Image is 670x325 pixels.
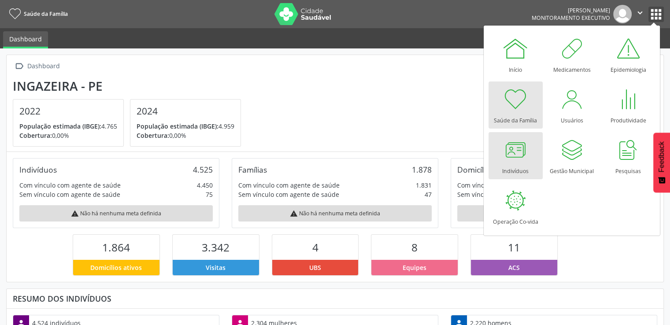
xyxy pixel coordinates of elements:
[457,190,558,199] div: Sem vínculo com agente de saúde
[489,183,543,230] a: Operação Co-vida
[238,165,267,174] div: Famílias
[238,205,432,222] div: Não há nenhuma meta definida
[19,181,121,190] div: Com vínculo com agente de saúde
[489,132,543,179] a: Indivíduos
[13,294,657,303] div: Resumo dos indivíduos
[197,181,213,190] div: 4.450
[309,263,321,272] span: UBS
[508,263,520,272] span: ACS
[238,181,340,190] div: Com vínculo com agente de saúde
[19,165,57,174] div: Indivíduos
[632,5,648,23] button: 
[425,190,432,199] div: 47
[653,133,670,192] button: Feedback - Mostrar pesquisa
[19,131,52,140] span: Cobertura:
[658,141,666,172] span: Feedback
[489,81,543,129] a: Saúde da Família
[137,131,169,140] span: Cobertura:
[71,210,79,218] i: warning
[3,31,48,48] a: Dashboard
[411,240,418,255] span: 8
[90,263,142,272] span: Domicílios ativos
[19,205,213,222] div: Não há nenhuma meta definida
[457,205,651,222] div: Não há nenhuma meta definida
[457,165,494,174] div: Domicílios
[206,263,226,272] span: Visitas
[202,240,230,255] span: 3.342
[13,60,26,73] i: 
[416,181,432,190] div: 1.831
[457,181,559,190] div: Com vínculo com agente de saúde
[635,8,645,18] i: 
[13,79,247,93] div: Ingazeira - PE
[545,132,599,179] a: Gestão Municipal
[206,190,213,199] div: 75
[238,190,339,199] div: Sem vínculo com agente de saúde
[24,10,68,18] span: Saúde da Família
[412,165,432,174] div: 1.878
[545,31,599,78] a: Medicamentos
[6,7,68,21] a: Saúde da Família
[532,14,610,22] span: Monitoramento Executivo
[26,60,61,73] div: Dashboard
[137,106,234,117] h4: 2024
[19,106,117,117] h4: 2022
[19,190,120,199] div: Sem vínculo com agente de saúde
[545,81,599,129] a: Usuários
[312,240,318,255] span: 4
[648,7,664,22] button: apps
[508,240,520,255] span: 11
[137,122,218,130] span: População estimada (IBGE):
[403,263,426,272] span: Equipes
[19,122,117,131] p: 4.765
[290,210,298,218] i: warning
[601,81,655,129] a: Produtividade
[102,240,130,255] span: 1.864
[601,132,655,179] a: Pesquisas
[13,60,61,73] a:  Dashboard
[613,5,632,23] img: img
[489,31,543,78] a: Início
[532,7,610,14] div: [PERSON_NAME]
[19,131,117,140] p: 0,00%
[601,31,655,78] a: Epidemiologia
[193,165,213,174] div: 4.525
[19,122,101,130] span: População estimada (IBGE):
[137,122,234,131] p: 4.959
[137,131,234,140] p: 0,00%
